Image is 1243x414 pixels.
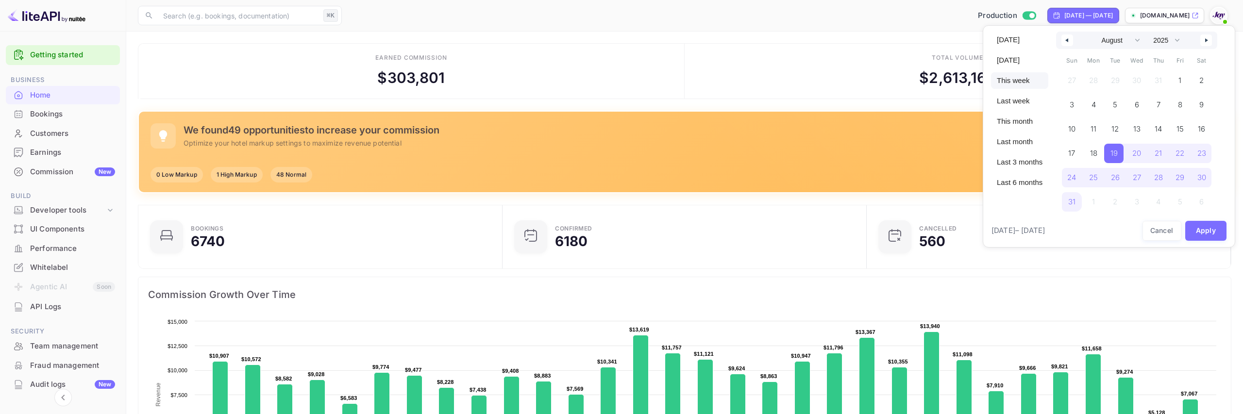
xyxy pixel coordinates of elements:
button: 7 [1147,93,1169,112]
span: 7 [1157,96,1160,114]
button: 20 [1126,141,1148,161]
button: Apply [1185,221,1227,241]
button: 18 [1083,141,1105,161]
span: Sat [1191,53,1213,68]
span: 1 [1178,72,1181,89]
span: 31 [1068,193,1075,211]
button: 22 [1169,141,1191,161]
span: 17 [1068,145,1075,162]
button: 25 [1083,166,1105,185]
span: Sun [1061,53,1083,68]
span: 8 [1178,96,1182,114]
span: Fri [1169,53,1191,68]
span: 2 [1199,72,1204,89]
button: 30 [1191,166,1213,185]
span: Tue [1104,53,1126,68]
button: 19 [1104,141,1126,161]
button: 4 [1083,93,1105,112]
span: 24 [1067,169,1076,186]
button: 29 [1169,166,1191,185]
span: 27 [1133,169,1141,186]
button: 31 [1061,190,1083,209]
button: 17 [1061,141,1083,161]
button: 21 [1147,141,1169,161]
span: 26 [1111,169,1120,186]
button: Last month [991,133,1048,150]
span: 6 [1135,96,1139,114]
span: 9 [1199,96,1204,114]
button: 13 [1126,117,1148,136]
button: 1 [1169,68,1191,88]
button: Last week [991,93,1048,109]
button: 16 [1191,117,1213,136]
span: 12 [1111,120,1119,138]
button: 8 [1169,93,1191,112]
button: Last 6 months [991,174,1048,191]
span: 4 [1092,96,1096,114]
button: Cancel [1142,221,1181,241]
span: Wed [1126,53,1148,68]
span: [DATE] – [DATE] [991,225,1045,236]
button: 3 [1061,93,1083,112]
button: 23 [1191,141,1213,161]
span: 19 [1110,145,1118,162]
button: This month [991,113,1048,130]
button: 12 [1104,117,1126,136]
button: 10 [1061,117,1083,136]
span: 14 [1155,120,1162,138]
span: 23 [1197,145,1206,162]
button: 9 [1191,93,1213,112]
button: 28 [1147,166,1169,185]
button: 11 [1083,117,1105,136]
span: 28 [1154,169,1163,186]
span: 10 [1068,120,1075,138]
button: 14 [1147,117,1169,136]
button: 24 [1061,166,1083,185]
span: 25 [1089,169,1098,186]
button: 15 [1169,117,1191,136]
span: 5 [1113,96,1117,114]
button: 26 [1104,166,1126,185]
span: 13 [1133,120,1141,138]
span: 11 [1091,120,1096,138]
button: This week [991,72,1048,89]
span: 20 [1132,145,1141,162]
button: 5 [1104,93,1126,112]
button: 6 [1126,93,1148,112]
button: [DATE] [991,52,1048,68]
button: Last 3 months [991,154,1048,170]
button: [DATE] [991,32,1048,48]
button: 2 [1191,68,1213,88]
span: 3 [1070,96,1074,114]
button: 27 [1126,166,1148,185]
span: 21 [1155,145,1162,162]
span: 16 [1198,120,1205,138]
span: Mon [1083,53,1105,68]
span: Thu [1147,53,1169,68]
span: 30 [1197,169,1206,186]
span: 18 [1090,145,1097,162]
span: 29 [1176,169,1184,186]
span: 22 [1176,145,1184,162]
span: 15 [1176,120,1184,138]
